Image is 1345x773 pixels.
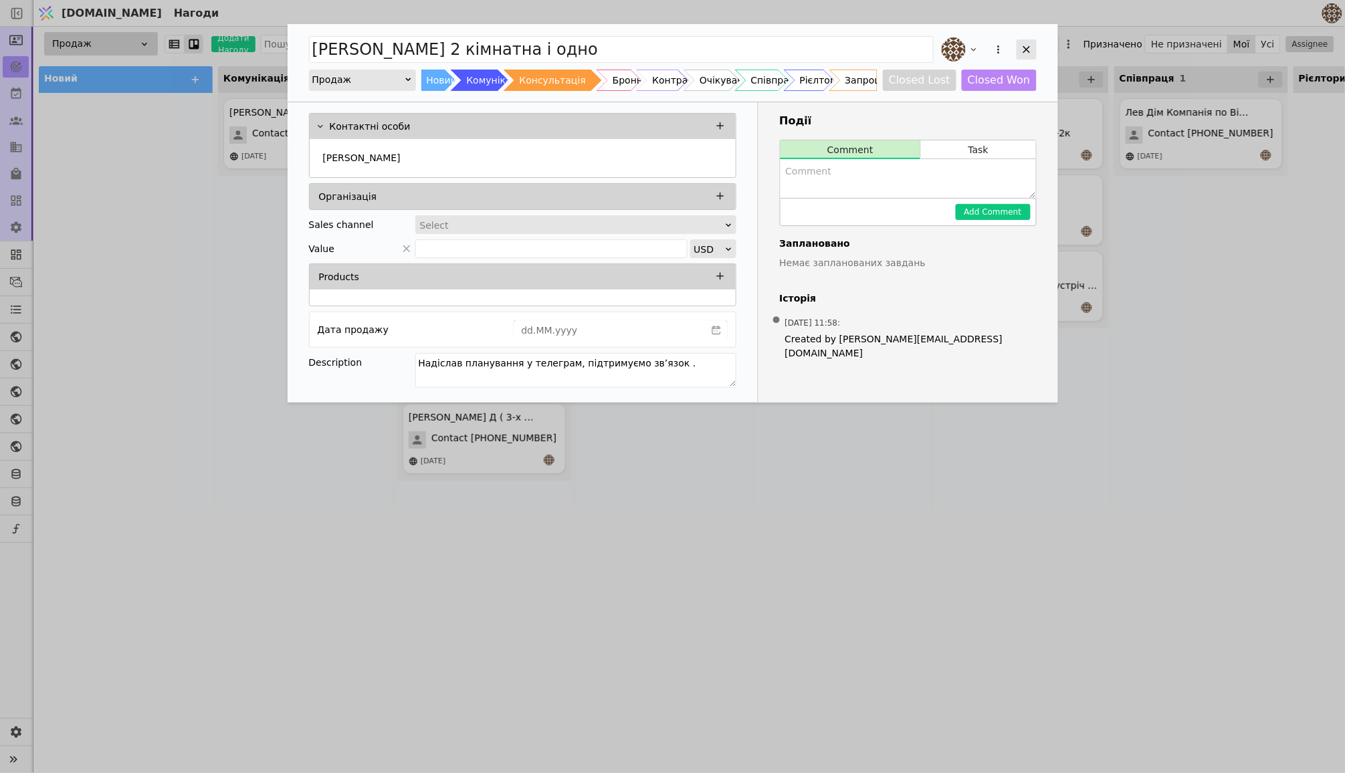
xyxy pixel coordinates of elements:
[770,304,783,338] span: •
[845,70,907,91] div: Запрошення
[883,70,956,91] button: Closed Lost
[780,237,1037,251] h4: Заплановано
[323,151,401,165] p: [PERSON_NAME]
[318,320,389,339] div: Дата продажу
[785,317,841,329] span: [DATE] 11:58 :
[514,321,706,340] input: dd.MM.yyyy
[962,70,1037,91] button: Closed Won
[780,113,1037,129] h3: Події
[319,190,377,204] p: Організація
[712,326,721,335] svg: calender simple
[309,353,415,372] div: Description
[420,216,723,235] div: Select
[312,70,404,89] div: Продаж
[415,353,736,388] textarea: Надіслав планування у телеграм, підтримуємо звʼязок .
[780,292,1037,306] h4: Історія
[780,256,1037,270] p: Немає запланованих завдань
[466,70,526,91] div: Комунікація
[700,70,755,91] div: Очікування
[751,70,802,91] div: Співпраця
[520,70,586,91] div: Консультація
[652,70,699,91] div: Контракт
[288,24,1058,403] div: Add Opportunity
[613,70,642,91] div: Бронь
[921,140,1035,159] button: Task
[309,215,374,234] div: Sales channel
[781,140,921,159] button: Comment
[942,37,966,62] img: an
[330,120,411,134] p: Контактні особи
[785,332,1031,360] span: Created by [PERSON_NAME][EMAIL_ADDRESS][DOMAIN_NAME]
[427,70,457,91] div: Новий
[694,240,724,259] div: USD
[319,270,359,284] p: Products
[309,239,334,258] span: Value
[800,70,843,91] div: Рієлтори
[956,204,1031,220] button: Add Comment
